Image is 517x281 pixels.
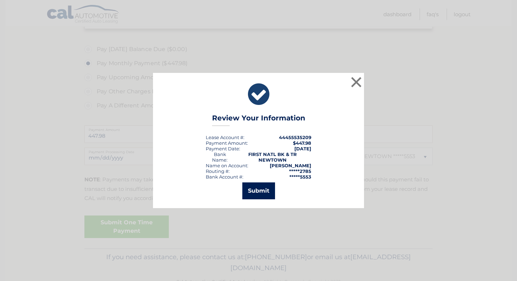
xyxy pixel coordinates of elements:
div: Payment Amount: [206,140,248,146]
button: × [349,75,363,89]
div: Name on Account: [206,163,248,168]
strong: [PERSON_NAME] [270,163,311,168]
div: Bank Name: [206,151,234,163]
span: Payment Date [206,146,239,151]
div: : [206,146,240,151]
span: $447.98 [293,140,311,146]
h3: Review Your Information [212,114,305,126]
strong: FIRST NATL BK & TR NEWTOWN [248,151,297,163]
button: Submit [242,182,275,199]
div: Lease Account #: [206,135,244,140]
strong: 44455535209 [279,135,311,140]
div: Routing #: [206,168,230,174]
div: Bank Account #: [206,174,243,180]
span: [DATE] [294,146,311,151]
